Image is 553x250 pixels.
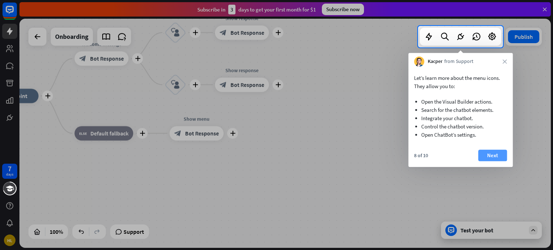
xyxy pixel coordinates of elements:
[421,97,500,106] li: Open the Visual Builder actions.
[421,131,500,139] li: Open ChatBot’s settings.
[428,58,442,65] span: Kacper
[444,58,473,65] span: from Support
[478,150,507,161] button: Next
[503,59,507,64] i: close
[414,152,428,159] div: 8 of 10
[6,3,27,24] button: Open LiveChat chat widget
[421,114,500,122] li: Integrate your chatbot.
[421,106,500,114] li: Search for the chatbot elements.
[421,122,500,131] li: Control the chatbot version.
[414,74,507,90] p: Let’s learn more about the menu icons. They allow you to:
